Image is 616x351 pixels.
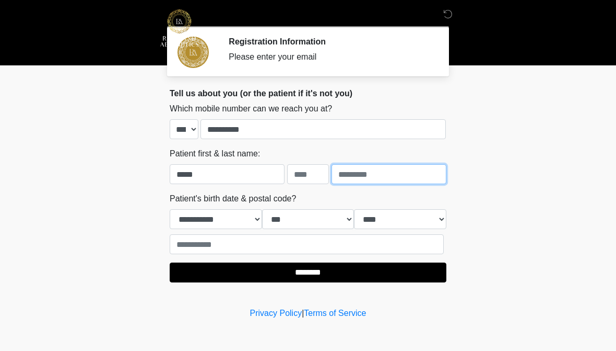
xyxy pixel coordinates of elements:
label: Which mobile number can we reach you at? [170,103,332,115]
a: | [302,309,304,318]
a: Privacy Policy [250,309,302,318]
label: Patient first & last name: [170,148,260,160]
h2: Tell us about you (or the patient if it's not you) [170,88,446,98]
label: Patient's birth date & postal code? [170,193,296,205]
img: Richland Aesthetics Logo [159,8,199,48]
div: Please enter your email [229,51,431,63]
a: Terms of Service [304,309,366,318]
